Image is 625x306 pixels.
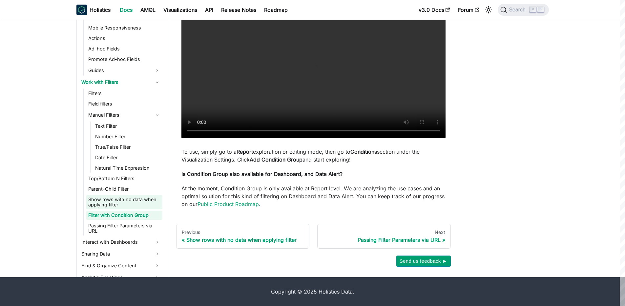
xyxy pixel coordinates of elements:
div: Previous [182,229,304,235]
a: v3.0 Docs [415,5,454,15]
strong: Conditions [350,148,377,155]
span: Send us feedback ► [400,257,448,265]
b: Holistics [90,6,111,14]
a: Date Filter [93,153,162,162]
a: Show rows with no data when applying filter [86,195,162,209]
a: Filter with Condition Group [86,211,162,220]
a: Top/Bottom N Filters [86,174,162,183]
a: Mobile Responsiveness [86,23,162,32]
a: Text Filter [93,122,162,131]
a: Actions [86,34,162,43]
p: To use, simply go to a exploration or editing mode, then go to section under the Visualization Se... [181,148,446,163]
a: Docs [116,5,136,15]
kbd: ⌘ [530,7,536,12]
a: Interact with Dashboards [79,237,162,247]
button: Send us feedback ► [396,256,451,267]
div: Passing Filter Parameters via URL [323,237,445,243]
div: Show rows with no data when applying filter [182,237,304,243]
nav: Docs pages [176,224,451,249]
a: AMQL [136,5,159,15]
a: Release Notes [217,5,260,15]
a: Analytic Functions [79,272,162,283]
a: Public Product Roadmap [198,201,259,207]
p: At the moment, Condition Group is only available at Report level. We are analyzing the use cases ... [181,184,446,208]
a: Parent-Child Filter [86,184,162,194]
a: Find & Organize Content [79,260,162,271]
a: Manual Filters [86,110,162,120]
a: Ad-hoc Fields [86,44,162,53]
a: True/False Filter [93,143,162,152]
a: Filters [86,89,162,98]
a: PreviousShow rows with no data when applying filter [176,224,310,249]
a: Promote Ad-hoc Fields [86,55,162,64]
strong: Is Condition Group also available for Dashboard, and Data Alert? [181,171,343,177]
div: Copyright © 2025 Holistics Data. [104,288,521,296]
a: Passing Filter Parameters via URL [86,221,162,236]
a: HolisticsHolistics [76,5,111,15]
a: Sharing Data [79,249,162,259]
a: Work with Filters [79,77,162,87]
strong: Report [237,148,253,155]
strong: Add Condition Group [250,156,302,163]
button: Switch between dark and light mode (currently light mode) [483,5,494,15]
a: Number Filter [93,132,162,141]
a: Roadmap [260,5,292,15]
a: Field filters [86,99,162,108]
img: Holistics [76,5,87,15]
a: Visualizations [159,5,201,15]
span: Search [507,7,530,13]
a: Forum [454,5,483,15]
a: API [201,5,217,15]
a: Natural Time Expression [93,163,162,173]
div: Next [323,229,445,235]
button: Search (Command+K) [498,4,549,16]
a: NextPassing Filter Parameters via URL [317,224,451,249]
kbd: K [537,7,544,12]
a: Guides [86,65,162,76]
